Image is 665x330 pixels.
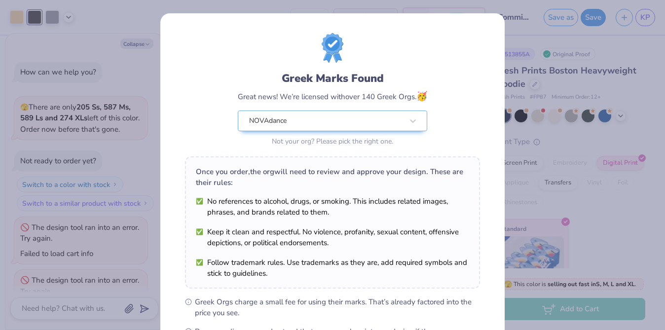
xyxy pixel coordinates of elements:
li: Follow trademark rules. Use trademarks as they are, add required symbols and stick to guidelines. [196,257,469,279]
li: Keep it clean and respectful. No violence, profanity, sexual content, offensive depictions, or po... [196,226,469,248]
div: Once you order, the org will need to review and approve your design. These are their rules: [196,166,469,188]
div: Great news! We’re licensed with over 140 Greek Orgs. [238,90,427,103]
span: 🥳 [416,90,427,102]
span: Greek Orgs charge a small fee for using their marks. That’s already factored into the price you see. [195,296,480,318]
div: Greek Marks Found [238,71,427,86]
div: Not your org? Please pick the right one. [238,136,427,147]
img: license-marks-badge.png [322,33,343,63]
li: No references to alcohol, drugs, or smoking. This includes related images, phrases, and brands re... [196,196,469,218]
